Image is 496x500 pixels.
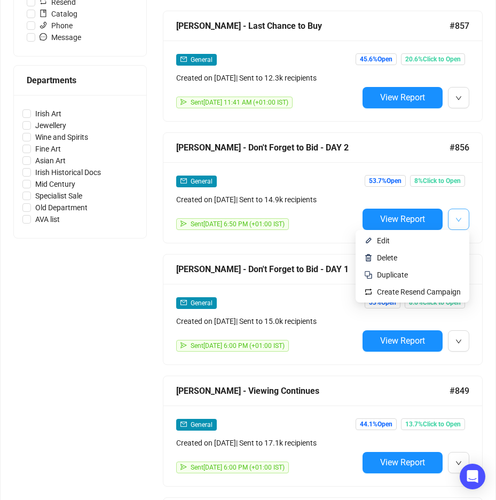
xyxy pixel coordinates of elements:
[377,271,408,279] span: Duplicate
[31,120,70,131] span: Jewellery
[191,342,285,350] span: Sent [DATE] 6:00 PM (+01:00 IST)
[191,464,285,471] span: Sent [DATE] 6:00 PM (+01:00 IST)
[35,31,85,43] span: Message
[377,288,461,296] span: Create Resend Campaign
[31,178,80,190] span: Mid Century
[460,464,485,489] div: Open Intercom Messenger
[27,74,133,87] div: Departments
[356,418,397,430] span: 44.1% Open
[31,155,70,166] span: Asian Art
[176,384,450,398] div: [PERSON_NAME] - Viewing Continues
[163,11,483,122] a: [PERSON_NAME] - Last Chance to Buy#857mailGeneralCreated on [DATE]| Sent to 12.3k recipientssendS...
[180,421,187,427] span: mail
[363,452,443,473] button: View Report
[31,143,65,155] span: Fine Art
[31,108,66,120] span: Irish Art
[180,464,187,470] span: send
[31,190,86,202] span: Specialist Sale
[455,338,462,345] span: down
[380,457,425,467] span: View Report
[410,175,465,187] span: 8% Click to Open
[191,99,288,106] span: Sent [DATE] 11:41 AM (+01:00 IST)
[450,141,469,154] span: #856
[176,437,358,449] div: Created on [DATE] | Sent to 17.1k recipients
[364,271,373,279] img: svg+xml;base64,PHN2ZyB4bWxucz0iaHR0cDovL3d3dy53My5vcmcvMjAwMC9zdmciIHdpZHRoPSIyNCIgaGVpZ2h0PSIyNC...
[31,166,105,178] span: Irish Historical Docs
[191,56,212,64] span: General
[163,132,483,243] a: [PERSON_NAME] - Don't Forget to Bid - DAY 2#856mailGeneralCreated on [DATE]| Sent to 14.9k recipi...
[191,299,212,307] span: General
[455,460,462,466] span: down
[180,299,187,306] span: mail
[364,288,373,296] img: retweet.svg
[176,263,450,276] div: [PERSON_NAME] - Don't Forget to Bid - DAY 1
[35,20,77,31] span: Phone
[40,10,47,17] span: book
[364,253,373,262] img: svg+xml;base64,PHN2ZyB4bWxucz0iaHR0cDovL3d3dy53My5vcmcvMjAwMC9zdmciIHhtbG5zOnhsaW5rPSJodHRwOi8vd3...
[380,214,425,224] span: View Report
[455,217,462,223] span: down
[356,53,397,65] span: 45.6% Open
[191,178,212,185] span: General
[191,421,212,428] span: General
[191,220,285,228] span: Sent [DATE] 6:50 PM (+01:00 IST)
[40,21,47,29] span: phone
[401,53,465,65] span: 20.6% Click to Open
[364,236,373,245] img: svg+xml;base64,PHN2ZyB4bWxucz0iaHR0cDovL3d3dy53My5vcmcvMjAwMC9zdmciIHhtbG5zOnhsaW5rPSJodHRwOi8vd3...
[180,56,187,62] span: mail
[380,336,425,346] span: View Report
[176,72,358,84] div: Created on [DATE] | Sent to 12.3k recipients
[377,236,390,245] span: Edit
[363,87,443,108] button: View Report
[176,194,358,205] div: Created on [DATE] | Sent to 14.9k recipients
[180,342,187,348] span: send
[31,213,64,225] span: AVA list
[176,141,450,154] div: [PERSON_NAME] - Don't Forget to Bid - DAY 2
[176,19,450,33] div: [PERSON_NAME] - Last Chance to Buy
[450,19,469,33] span: #857
[31,131,92,143] span: Wine and Spirits
[163,376,483,487] a: [PERSON_NAME] - Viewing Continues#849mailGeneralCreated on [DATE]| Sent to 17.1k recipientssendSe...
[363,330,443,352] button: View Report
[380,92,425,102] span: View Report
[180,99,187,105] span: send
[163,254,483,365] a: [PERSON_NAME] - Don't Forget to Bid - DAY 1#854mailGeneralCreated on [DATE]| Sent to 15.0k recipi...
[40,33,47,41] span: message
[455,95,462,101] span: down
[377,253,397,262] span: Delete
[35,8,82,20] span: Catalog
[401,418,465,430] span: 13.7% Click to Open
[180,178,187,184] span: mail
[180,220,187,227] span: send
[363,209,443,230] button: View Report
[450,384,469,398] span: #849
[31,202,92,213] span: Old Department
[365,175,406,187] span: 53.7% Open
[176,315,358,327] div: Created on [DATE] | Sent to 15.0k recipients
